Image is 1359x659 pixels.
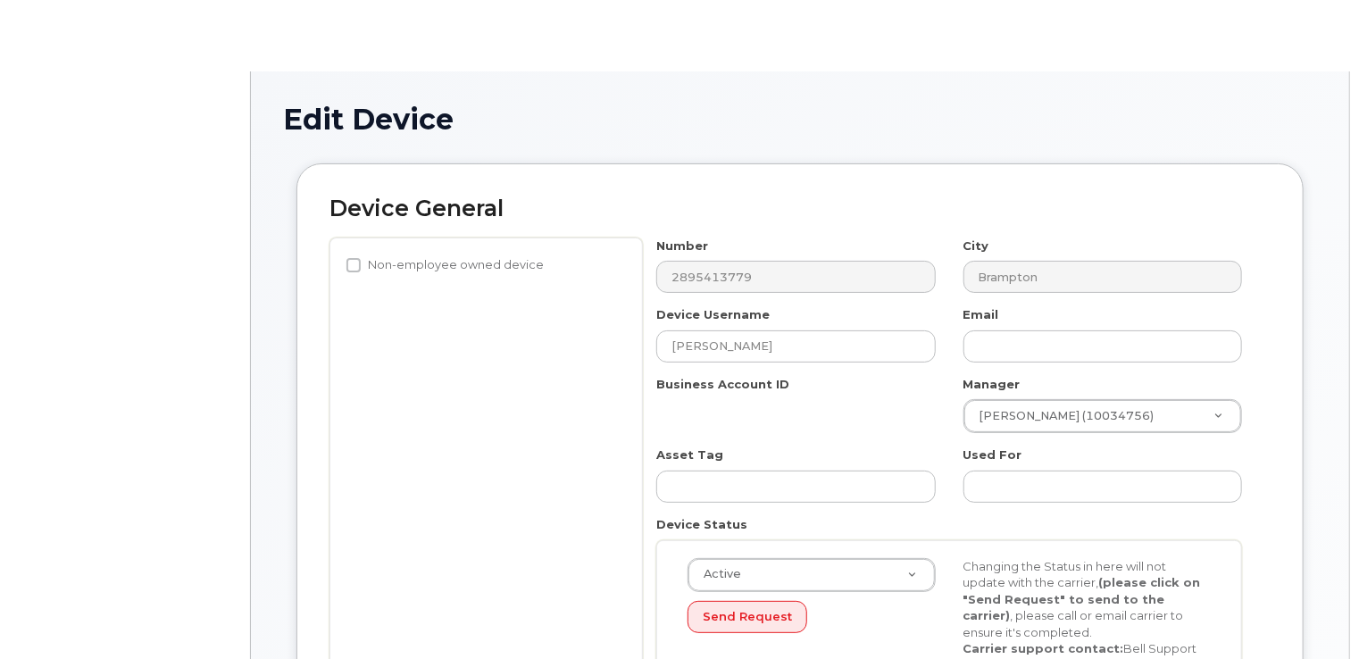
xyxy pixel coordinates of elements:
label: Used For [963,446,1022,463]
label: Non-employee owned device [346,254,544,276]
a: [PERSON_NAME] (10034756) [964,400,1241,432]
label: Business Account ID [656,376,789,393]
label: Number [656,238,708,254]
a: Active [688,559,935,591]
label: Email [963,306,999,323]
span: [PERSON_NAME] (10034756) [969,408,1155,424]
strong: Carrier support contact: [963,641,1123,655]
input: Non-employee owned device [346,258,361,272]
label: Device Status [656,516,747,533]
h1: Edit Device [283,104,1317,135]
button: Send Request [688,601,807,634]
label: Manager [963,376,1021,393]
label: City [963,238,989,254]
span: Active [693,566,741,582]
label: Asset Tag [656,446,723,463]
strong: (please click on "Send Request" to send to the carrier) [963,575,1200,622]
label: Device Username [656,306,770,323]
h2: Device General [329,196,1271,221]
